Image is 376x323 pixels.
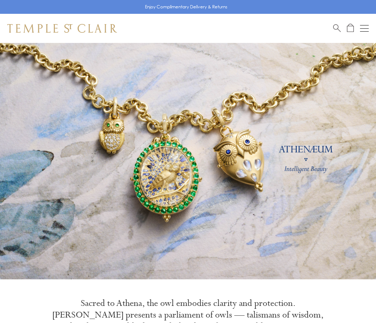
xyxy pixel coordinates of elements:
img: Temple St. Clair [7,24,117,33]
p: Enjoy Complimentary Delivery & Returns [145,3,227,11]
button: Open navigation [360,24,369,33]
a: Open Shopping Bag [347,24,354,33]
a: Search [333,24,341,33]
